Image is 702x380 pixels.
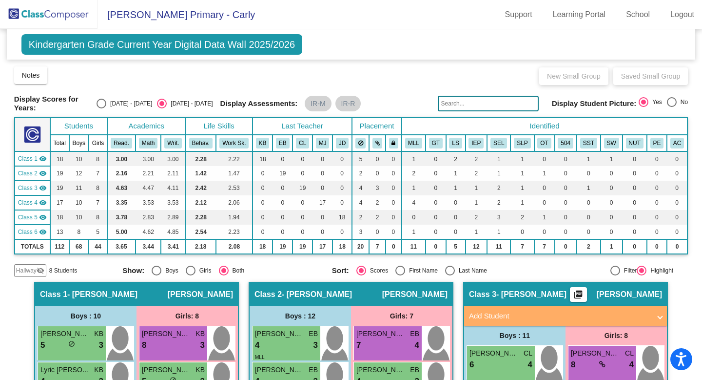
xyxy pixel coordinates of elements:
td: 0 [332,181,352,195]
button: EB [276,138,290,148]
td: 0 [555,181,577,195]
td: TOTALS [15,239,50,254]
td: 2.89 [161,210,185,225]
span: Class 3 [18,184,38,192]
mat-panel-title: Add Student [469,311,650,322]
td: 1 [466,195,487,210]
th: SST Referral [577,135,601,151]
span: Class 2 [18,169,38,178]
td: 0 [273,225,292,239]
td: 17 [50,195,69,210]
span: Class 6 [18,228,38,236]
td: 2.08 [216,239,253,254]
td: Mark Johnson - Johnson [15,195,50,210]
td: 0 [426,225,446,239]
td: 4 [352,181,369,195]
td: 1.47 [216,166,253,181]
button: SLP [514,138,530,148]
td: 0 [601,210,623,225]
td: 1 [446,181,466,195]
th: Life Skills [185,118,253,135]
mat-icon: visibility [39,184,47,192]
button: LS [449,138,462,148]
th: Attendance Concerns [667,135,687,151]
td: 0 [647,225,667,239]
td: 0 [273,210,292,225]
td: 8 [69,225,89,239]
td: 3.53 [136,195,161,210]
td: 2.11 [161,166,185,181]
td: 3.44 [136,239,161,254]
td: Erin Bankston - Bankston [15,166,50,181]
button: Work Sk. [219,138,249,148]
td: 0 [667,225,687,239]
span: Class 5 [18,213,38,222]
td: 1 [534,166,555,181]
button: Read. [111,138,132,148]
td: 12 [69,166,89,181]
td: 0 [332,225,352,239]
td: 0 [312,210,332,225]
th: Carly Lapinsky [292,135,312,151]
td: 18 [253,151,273,166]
td: 0 [647,210,667,225]
th: Gifted and Talented (Reach) [426,135,446,151]
td: 0 [332,166,352,181]
td: 3.00 [161,151,185,166]
a: School [618,7,658,22]
td: 0 [647,151,667,166]
th: Nut Allergy [623,135,647,151]
span: Display Student Picture: [552,99,636,108]
button: NUT [626,138,643,148]
td: 0 [601,166,623,181]
td: 0 [667,166,687,181]
td: 0 [386,166,402,181]
td: 3.65 [107,239,136,254]
mat-icon: visibility [39,169,47,177]
td: 4.85 [161,225,185,239]
td: 0 [647,166,667,181]
th: Parental Engagement [647,135,667,151]
td: 0 [292,210,312,225]
button: Behav. [189,138,213,148]
td: 0 [446,210,466,225]
td: 0 [253,195,273,210]
td: 3 [369,181,386,195]
td: 3.53 [161,195,185,210]
td: 2 [487,195,510,210]
button: MLL [405,138,422,148]
td: 13 [50,225,69,239]
mat-chip: IR-M [305,96,331,111]
td: 1 [487,166,510,181]
td: 0 [253,166,273,181]
td: 0 [253,181,273,195]
td: Kim Baker - Baker [15,151,50,166]
th: Students [50,118,107,135]
span: Notes [22,71,40,79]
td: 0 [369,151,386,166]
td: 1 [510,195,534,210]
td: 11 [487,239,510,254]
td: 0 [623,195,647,210]
td: 1 [534,210,555,225]
th: Last Teacher [253,118,352,135]
td: 3 [352,225,369,239]
th: Erin Bankston [273,135,292,151]
span: Display Scores for Years: [14,95,89,112]
td: 0 [647,181,667,195]
td: 3.41 [161,239,185,254]
mat-icon: visibility [39,228,47,236]
td: 0 [292,195,312,210]
td: 0 [332,195,352,210]
td: 0 [253,210,273,225]
td: 0 [555,166,577,181]
th: Reading-Writing-Math IEP [466,135,487,151]
td: 2 [577,239,601,254]
td: 0 [292,225,312,239]
td: 0 [647,195,667,210]
td: 0 [534,181,555,195]
th: Occupational Therapy IEP [534,135,555,151]
span: Class 1 [18,154,38,163]
td: 1 [577,181,601,195]
td: 0 [332,151,352,166]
